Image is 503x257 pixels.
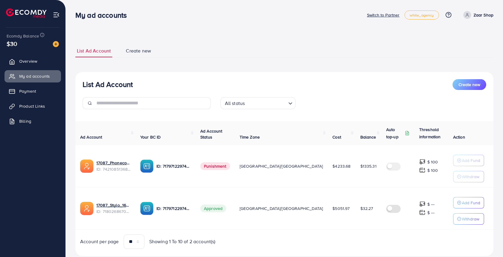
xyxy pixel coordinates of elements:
[462,173,479,180] p: Withdraw
[462,199,480,206] p: Add Fund
[224,99,246,108] span: All status
[77,47,111,54] span: List Ad Account
[461,11,493,19] a: Zaar Shop
[360,134,376,140] span: Balance
[453,79,486,90] button: Create new
[332,134,341,140] span: Cost
[427,201,435,208] p: $ ---
[5,100,61,112] a: Product Links
[427,209,435,216] p: $ ---
[140,202,153,215] img: ic-ba-acc.ded83a64.svg
[19,103,45,109] span: Product Links
[332,163,350,169] span: $4233.68
[5,85,61,97] a: Payment
[75,11,132,19] h3: My ad accounts
[367,11,400,19] p: Switch to Partner
[7,33,39,39] span: Ecomdy Balance
[96,166,131,172] span: ID: 7421085136848191489
[53,11,60,18] img: menu
[459,82,480,88] span: Create new
[462,215,479,223] p: Withdraw
[96,202,131,208] a: 17087_Stylo_1671786595215
[96,160,131,172] div: <span class='underline'>17087_Phonecovers_1727856065507</span></br>7421085136848191489
[80,160,93,173] img: ic-ads-acc.e4c84228.svg
[96,208,131,214] span: ID: 7180268670885691394
[200,205,226,212] span: Approved
[453,171,484,182] button: Withdraw
[5,55,61,67] a: Overview
[360,163,377,169] span: $1335.31
[19,118,31,124] span: Billing
[53,41,59,47] img: image
[453,213,484,225] button: Withdraw
[96,202,131,214] div: <span class='underline'>17087_Stylo_1671786595215</span></br>7180268670885691394
[453,134,465,140] span: Action
[419,159,426,165] img: top-up amount
[240,205,323,211] span: [GEOGRAPHIC_DATA]/[GEOGRAPHIC_DATA]
[149,238,216,245] span: Showing 1 To 10 of 2 account(s)
[80,238,119,245] span: Account per page
[332,205,350,211] span: $5051.97
[419,126,449,140] p: Threshold information
[200,128,223,140] span: Ad Account Status
[220,97,295,109] div: Search for option
[80,134,102,140] span: Ad Account
[240,163,323,169] span: [GEOGRAPHIC_DATA]/[GEOGRAPHIC_DATA]
[80,202,93,215] img: ic-ads-acc.e4c84228.svg
[96,160,131,166] a: 17087_Phonecovers_1727856065507
[410,13,434,17] span: white_agency
[427,158,438,166] p: $ 100
[19,73,50,79] span: My ad accounts
[419,209,426,216] img: top-up amount
[419,167,426,173] img: top-up amount
[453,197,484,208] button: Add Fund
[19,88,36,94] span: Payment
[474,11,493,19] p: Zaar Shop
[5,70,61,82] a: My ad accounts
[453,155,484,166] button: Add Fund
[240,134,260,140] span: Time Zone
[405,10,439,19] a: white_agency
[419,201,426,207] img: top-up amount
[477,230,498,253] iframe: Chat
[140,134,161,140] span: Your BC ID
[126,47,151,54] span: Create new
[247,98,286,108] input: Search for option
[360,205,373,211] span: $32.27
[156,163,191,170] p: ID: 7179712297479454721
[200,162,230,170] span: Punishment
[5,115,61,127] a: Billing
[6,8,47,18] img: logo
[19,58,37,64] span: Overview
[386,126,404,140] p: Auto top-up
[7,39,17,48] span: $30
[427,167,438,174] p: $ 100
[462,157,480,164] p: Add Fund
[83,80,133,89] h3: List Ad Account
[140,160,153,173] img: ic-ba-acc.ded83a64.svg
[156,205,191,212] p: ID: 7179712297479454721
